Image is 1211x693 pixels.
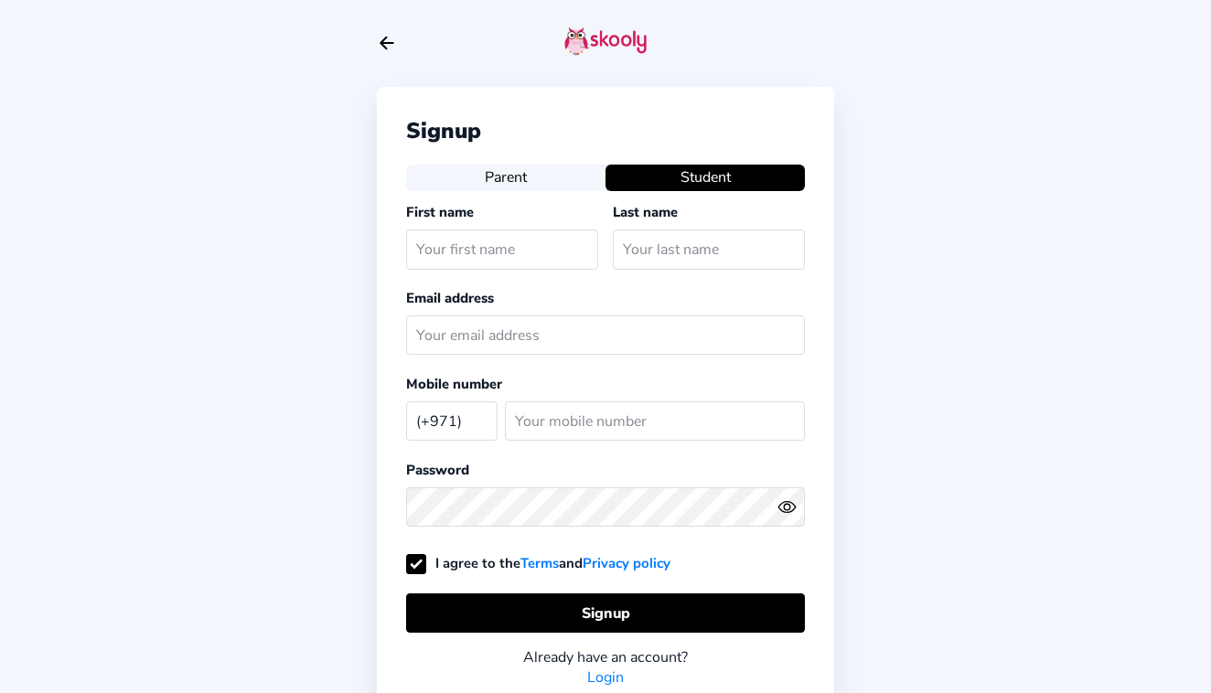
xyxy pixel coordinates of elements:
label: Mobile number [406,375,502,393]
label: Password [406,461,469,479]
a: Privacy policy [583,554,670,572]
label: Email address [406,289,494,307]
label: First name [406,203,474,221]
a: Login [587,667,624,688]
a: Terms [520,554,559,572]
button: arrow back outline [377,33,397,53]
ion-icon: eye outline [777,497,797,517]
input: Your last name [613,229,805,269]
input: Your email address [406,315,805,355]
div: Signup [406,116,805,145]
label: I agree to the and [406,554,670,572]
button: Signup [406,593,805,633]
img: skooly-logo.png [564,27,647,56]
input: Your first name [406,229,598,269]
button: Parent [406,165,605,190]
label: Last name [613,203,678,221]
input: Your mobile number [505,401,805,441]
div: Already have an account? [406,647,805,667]
button: Student [605,165,805,190]
button: eye outlineeye off outline [777,497,805,517]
